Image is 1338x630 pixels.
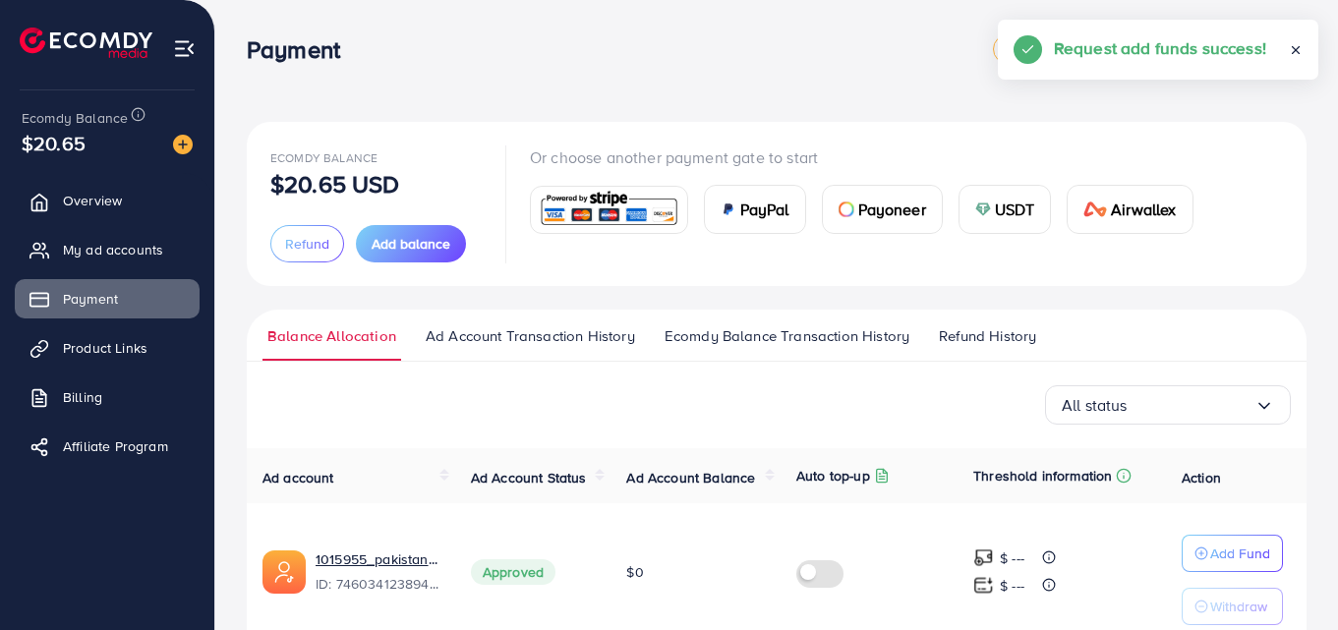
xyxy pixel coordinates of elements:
a: cardUSDT [959,185,1052,234]
img: card [537,189,681,231]
input: Search for option [1128,390,1254,421]
img: top-up amount [973,547,994,568]
button: Refund [270,225,344,262]
span: Ecomdy Balance [22,108,128,128]
div: <span class='underline'>1015955_pakistan_1736996056634</span></br>7460341238940745744 [316,549,439,595]
a: 1015955_pakistan_1736996056634 [316,549,439,569]
span: Affiliate Program [63,436,168,456]
span: Ad Account Status [471,468,587,487]
a: Affiliate Program [15,427,200,466]
span: All status [1062,390,1128,421]
img: card [975,201,991,217]
button: Withdraw [1182,588,1283,625]
img: ic-ads-acc.e4c84228.svg [262,550,306,594]
span: Add balance [372,234,450,254]
span: Balance Allocation [267,325,396,347]
p: $ --- [1000,546,1024,570]
span: Ad account [262,468,334,487]
div: Search for option [1045,385,1291,425]
button: Add balance [356,225,466,262]
a: cardAirwallex [1067,185,1193,234]
a: cardPayoneer [822,185,943,234]
p: Threshold information [973,464,1112,487]
span: Airwallex [1111,198,1176,221]
span: Ad Account Balance [626,468,755,487]
span: Payoneer [858,198,926,221]
img: card [839,201,854,217]
span: Ecomdy Balance [270,149,378,166]
p: Withdraw [1210,595,1267,618]
img: top-up amount [973,575,994,596]
span: Billing [63,387,102,407]
img: menu [173,37,196,60]
a: Overview [15,181,200,220]
h5: Request add funds success! [1054,35,1266,61]
span: $0 [626,562,643,582]
a: Product Links [15,328,200,368]
img: image [173,135,193,154]
span: $20.65 [22,129,86,157]
a: cardPayPal [704,185,806,234]
h3: Payment [247,35,356,64]
span: Action [1182,468,1221,487]
span: Overview [63,191,122,210]
img: card [1083,201,1107,217]
p: $ --- [1000,574,1024,598]
span: Ecomdy Balance Transaction History [665,325,909,347]
span: My ad accounts [63,240,163,259]
span: Refund [285,234,329,254]
span: Refund History [939,325,1036,347]
iframe: Chat [1254,542,1323,615]
p: Auto top-up [796,464,870,487]
span: PayPal [740,198,789,221]
span: Payment [63,289,118,309]
span: Ad Account Transaction History [426,325,635,347]
img: card [721,201,736,217]
p: $20.65 USD [270,172,400,196]
p: Add Fund [1210,542,1270,565]
img: logo [20,28,152,58]
span: USDT [995,198,1035,221]
span: Approved [471,559,555,585]
p: Or choose another payment gate to start [530,145,1209,169]
span: Product Links [63,338,147,358]
a: My ad accounts [15,230,200,269]
a: Billing [15,377,200,417]
a: card [530,186,688,234]
span: ID: 7460341238940745744 [316,574,439,594]
a: Payment [15,279,200,318]
button: Add Fund [1182,535,1283,572]
a: metap_pakistan_001 [993,34,1146,64]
